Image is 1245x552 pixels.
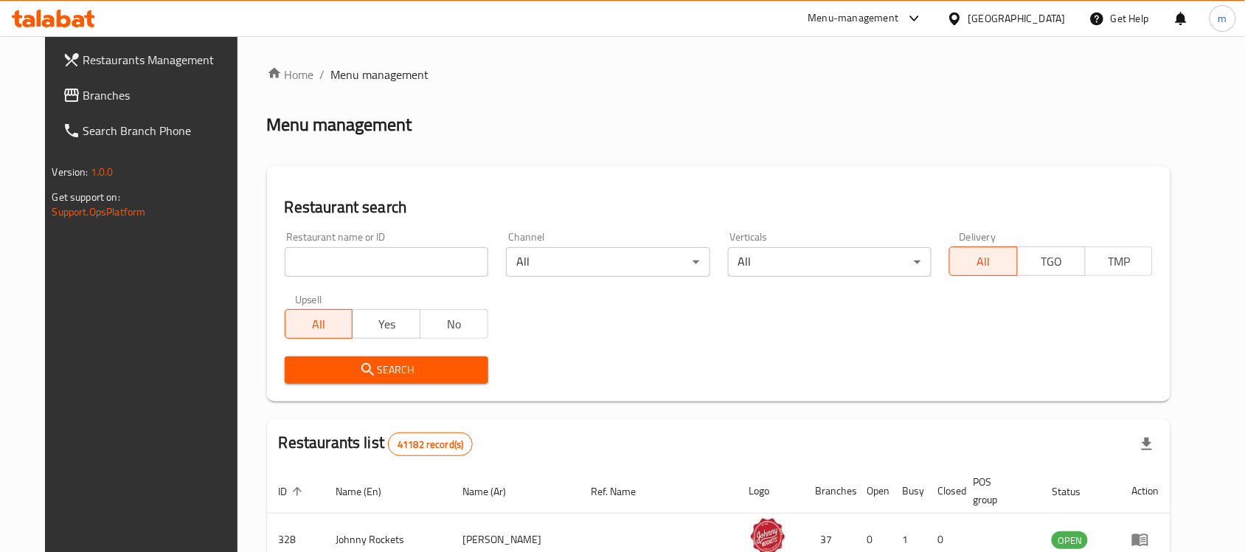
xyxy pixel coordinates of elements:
li: / [320,66,325,83]
span: Restaurants Management [83,51,241,69]
h2: Menu management [267,113,412,137]
th: Open [856,469,891,514]
a: Branches [51,77,253,113]
input: Search for restaurant name or ID.. [285,247,488,277]
span: Status [1052,483,1100,500]
button: All [285,309,353,339]
span: 41182 record(s) [389,438,472,452]
th: Action [1120,469,1171,514]
th: Logo [738,469,804,514]
div: All [728,247,932,277]
th: Busy [891,469,926,514]
span: Ref. Name [591,483,655,500]
span: m [1218,10,1227,27]
label: Delivery [960,232,996,242]
span: POS group [974,473,1023,508]
span: TGO [1024,251,1080,272]
span: No [426,314,482,335]
div: Export file [1129,427,1165,462]
h2: Restaurant search [285,196,1154,218]
div: Menu-management [808,10,899,27]
div: Menu [1131,531,1159,548]
a: Restaurants Management [51,42,253,77]
a: Search Branch Phone [51,113,253,148]
span: OPEN [1052,532,1088,549]
button: No [420,309,488,339]
h2: Restaurants list [279,432,474,456]
span: Menu management [331,66,429,83]
span: Search [296,361,476,379]
span: All [291,314,347,335]
a: Home [267,66,314,83]
span: Yes [358,314,415,335]
span: All [956,251,1012,272]
button: All [949,246,1018,276]
span: Branches [83,86,241,104]
span: Get support on: [52,187,120,207]
div: OPEN [1052,531,1088,549]
span: ID [279,483,307,500]
button: Yes [352,309,420,339]
span: 1.0.0 [91,162,114,182]
div: [GEOGRAPHIC_DATA] [968,10,1066,27]
button: Search [285,356,488,384]
span: Version: [52,162,89,182]
a: Support.OpsPlatform [52,202,146,221]
button: TMP [1085,246,1154,276]
span: Name (En) [336,483,401,500]
span: Name (Ar) [462,483,525,500]
th: Branches [804,469,856,514]
th: Closed [926,469,962,514]
nav: breadcrumb [267,66,1171,83]
div: Total records count [388,432,473,456]
span: TMP [1092,251,1148,272]
div: All [506,247,710,277]
span: Search Branch Phone [83,122,241,139]
label: Upsell [295,294,322,305]
button: TGO [1017,246,1086,276]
